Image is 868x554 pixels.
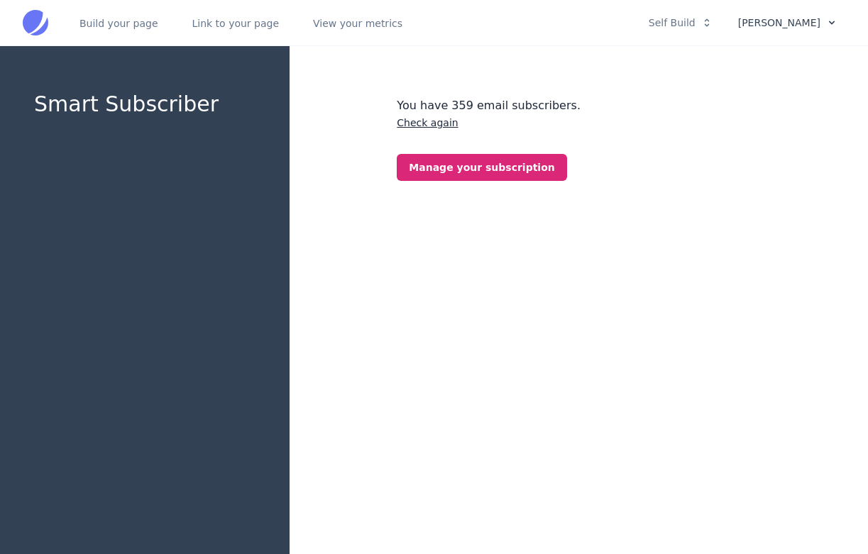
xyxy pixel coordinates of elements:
a: Check again [397,117,458,128]
button: [PERSON_NAME] [729,11,845,35]
a: Manage your subscription [397,154,566,181]
p: You have 359 email subscribers. [397,97,760,131]
div: Smart Subscriber [34,92,219,117]
button: Self Build [639,11,720,35]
